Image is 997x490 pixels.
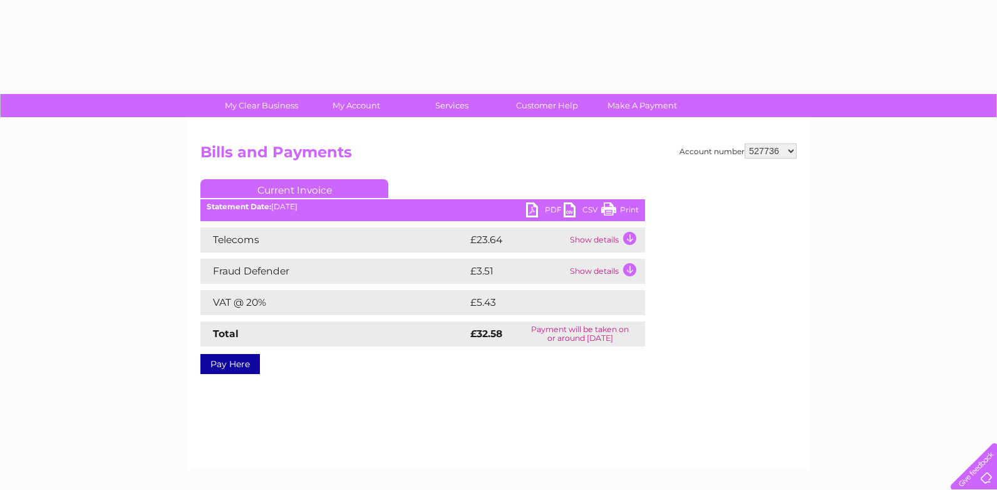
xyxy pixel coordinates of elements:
div: [DATE] [200,202,645,211]
td: £23.64 [467,227,567,253]
td: Fraud Defender [200,259,467,284]
div: Account number [679,143,797,159]
a: My Clear Business [210,94,313,117]
strong: £32.58 [470,328,502,340]
a: Pay Here [200,354,260,374]
td: £3.51 [467,259,567,284]
td: VAT @ 20% [200,290,467,315]
a: Print [601,202,639,221]
a: CSV [564,202,601,221]
td: Show details [567,259,645,284]
a: Make A Payment [591,94,694,117]
td: Show details [567,227,645,253]
strong: Total [213,328,239,340]
a: PDF [526,202,564,221]
td: Payment will be taken on or around [DATE] [515,321,645,347]
a: Services [400,94,504,117]
b: Statement Date: [207,202,271,211]
h2: Bills and Payments [200,143,797,167]
a: Current Invoice [200,179,388,198]
td: £5.43 [467,290,616,315]
a: Customer Help [495,94,599,117]
a: My Account [305,94,408,117]
td: Telecoms [200,227,467,253]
